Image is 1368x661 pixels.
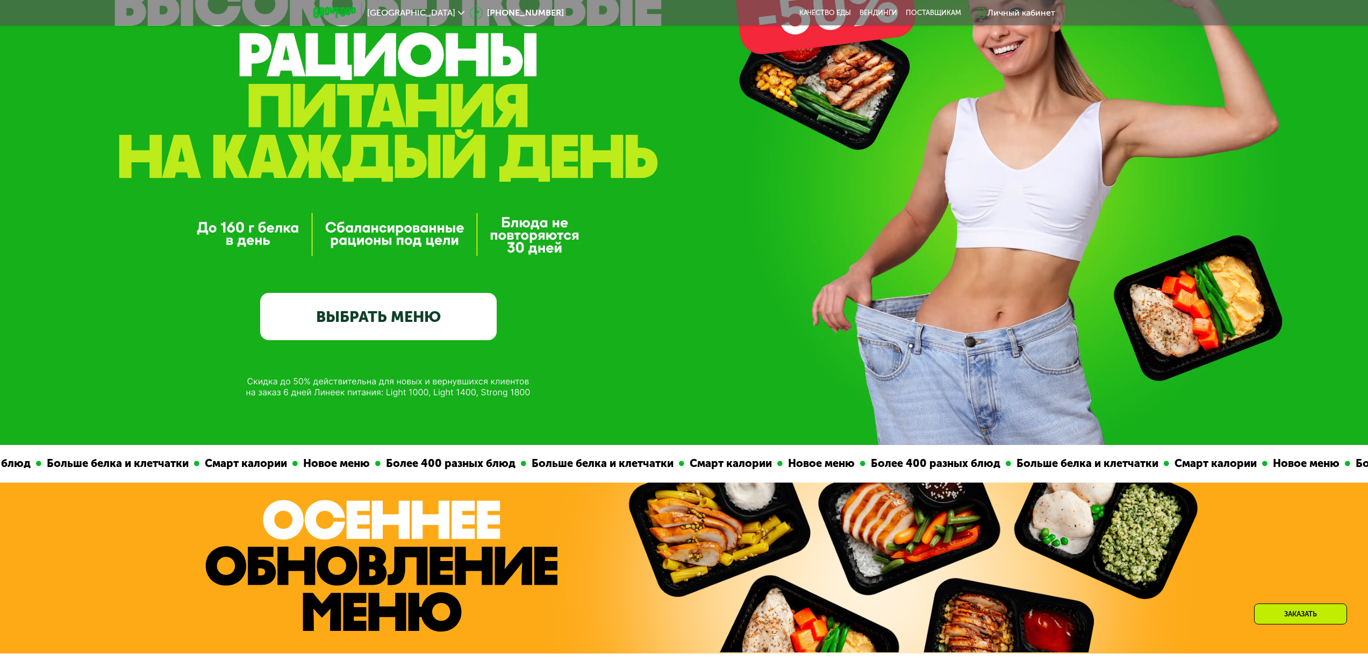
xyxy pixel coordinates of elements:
div: Больше белка и клетчатки [521,455,674,472]
div: Смарт калории [194,455,287,472]
div: Смарт калории [1164,455,1257,472]
span: [GEOGRAPHIC_DATA] [367,9,455,17]
div: Более 400 разных блюд [860,455,1000,472]
a: [PHONE_NUMBER] [470,6,564,19]
div: Больше белка и клетчатки [36,455,189,472]
div: Более 400 разных блюд [375,455,515,472]
div: Смарт калории [679,455,772,472]
div: Заказать [1254,603,1347,624]
div: Больше белка и клетчатки [1006,455,1158,472]
div: Личный кабинет [987,6,1055,19]
div: Новое меню [1262,455,1340,472]
div: Новое меню [777,455,855,472]
div: Новое меню [292,455,370,472]
a: Качество еды [799,9,851,17]
a: ВЫБРАТЬ МЕНЮ [260,293,497,340]
div: поставщикам [906,9,961,17]
a: Вендинги [860,9,897,17]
